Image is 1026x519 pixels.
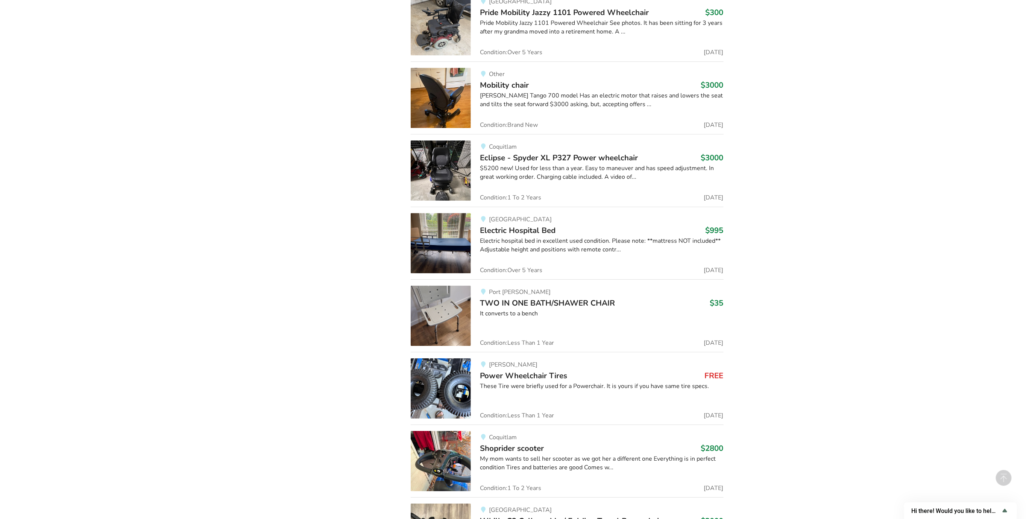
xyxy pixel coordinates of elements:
[704,49,724,55] span: [DATE]
[701,80,724,90] h3: $3000
[411,68,471,128] img: transfer aids-mobility chair
[701,153,724,163] h3: $3000
[411,425,723,497] a: mobility-shoprider scooter CoquitlamShoprider scooter$2800My mom wants to sell her scooter as we ...
[480,195,541,201] span: Condition: 1 To 2 Years
[480,122,538,128] span: Condition: Brand New
[489,288,551,296] span: Port [PERSON_NAME]
[704,122,724,128] span: [DATE]
[706,225,724,235] h3: $995
[480,152,638,163] span: Eclipse - Spyder XL P327 Power wheelchair
[704,195,724,201] span: [DATE]
[480,237,723,254] div: Electric hospital bed in excellent used condition. Please note: **mattress NOT included** Adjusta...
[705,371,724,380] h3: FREE
[489,433,517,441] span: Coquitlam
[480,225,555,236] span: Electric Hospital Bed
[480,443,544,454] span: Shoprider scooter
[480,412,554,419] span: Condition: Less Than 1 Year
[411,61,723,134] a: transfer aids-mobility chairOtherMobility chair$3000[PERSON_NAME] Tango 700 model Has an electric...
[411,140,471,201] img: mobility-eclipse - spyder xl p327 power wheelchair
[411,134,723,207] a: mobility-eclipse - spyder xl p327 power wheelchairCoquitlamEclipse - Spyder XL P327 Power wheelch...
[411,286,471,346] img: bathroom safety-two in one bath/shawer chair
[480,267,542,273] span: Condition: Over 5 Years
[489,143,517,151] span: Coquitlam
[480,485,541,491] span: Condition: 1 To 2 Years
[704,340,724,346] span: [DATE]
[480,164,723,181] div: $5200 new! Used for less than a year. Easy to maneuver and has speed adjustment. In great working...
[480,382,723,391] div: These Tire were briefly used for a Powerchair. It is yours if you have same tire specs.
[480,91,723,109] div: [PERSON_NAME] Tango 700 model Has an electric motor that raises and lowers the seat and tilts the...
[704,485,724,491] span: [DATE]
[411,213,471,273] img: bedroom equipment-electric hospital bed
[411,352,723,425] a: mobility-power wheelchair tires[PERSON_NAME]Power Wheelchair TiresFREEThese Tire were briefly use...
[480,309,723,318] div: It converts to a bench
[411,207,723,279] a: bedroom equipment-electric hospital bed[GEOGRAPHIC_DATA]Electric Hospital Bed$995Electric hospita...
[480,49,542,55] span: Condition: Over 5 Years
[706,8,724,17] h3: $300
[411,431,471,491] img: mobility-shoprider scooter
[480,7,649,18] span: Pride Mobility Jazzy 1101 Powered Wheelchair
[480,370,567,381] span: Power Wheelchair Tires
[411,279,723,352] a: bathroom safety-two in one bath/shawer chairPort [PERSON_NAME]TWO IN ONE BATH/SHAWER CHAIR$35It c...
[912,507,1000,514] span: Hi there! Would you like to help us improve AssistList?
[489,70,505,78] span: Other
[704,412,724,419] span: [DATE]
[704,267,724,273] span: [DATE]
[489,506,552,514] span: [GEOGRAPHIC_DATA]
[480,80,529,90] span: Mobility chair
[411,358,471,419] img: mobility-power wheelchair tires
[710,298,724,308] h3: $35
[480,455,723,472] div: My mom wants to sell her scooter as we got her a different one Everything is in perfect condition...
[480,298,615,308] span: TWO IN ONE BATH/SHAWER CHAIR
[480,340,554,346] span: Condition: Less Than 1 Year
[912,506,1009,515] button: Show survey - Hi there! Would you like to help us improve AssistList?
[489,361,537,369] span: [PERSON_NAME]
[489,215,552,224] span: [GEOGRAPHIC_DATA]
[701,443,724,453] h3: $2800
[480,19,723,36] div: Pride Mobility Jazzy 1101 Powered Wheelchair See photos. It has been sitting for 3 years after my...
